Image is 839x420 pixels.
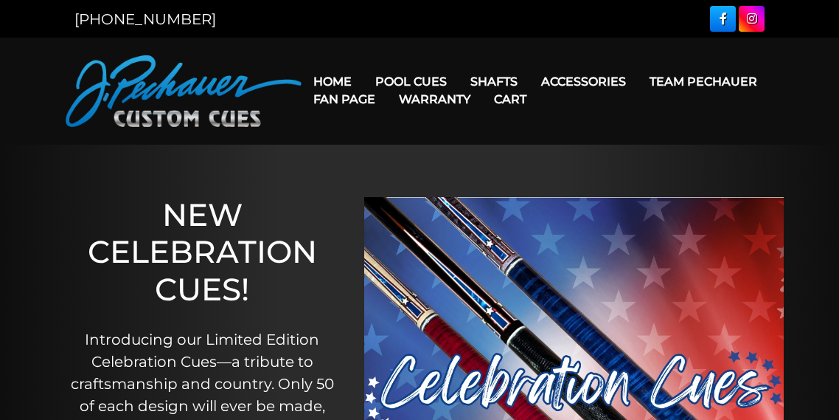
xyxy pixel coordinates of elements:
[66,55,302,127] img: Pechauer Custom Cues
[387,80,482,118] a: Warranty
[638,63,769,100] a: Team Pechauer
[363,63,459,100] a: Pool Cues
[74,10,216,28] a: [PHONE_NUMBER]
[459,63,529,100] a: Shafts
[529,63,638,100] a: Accessories
[302,63,363,100] a: Home
[482,80,538,118] a: Cart
[70,196,334,308] h1: NEW CELEBRATION CUES!
[302,80,387,118] a: Fan Page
